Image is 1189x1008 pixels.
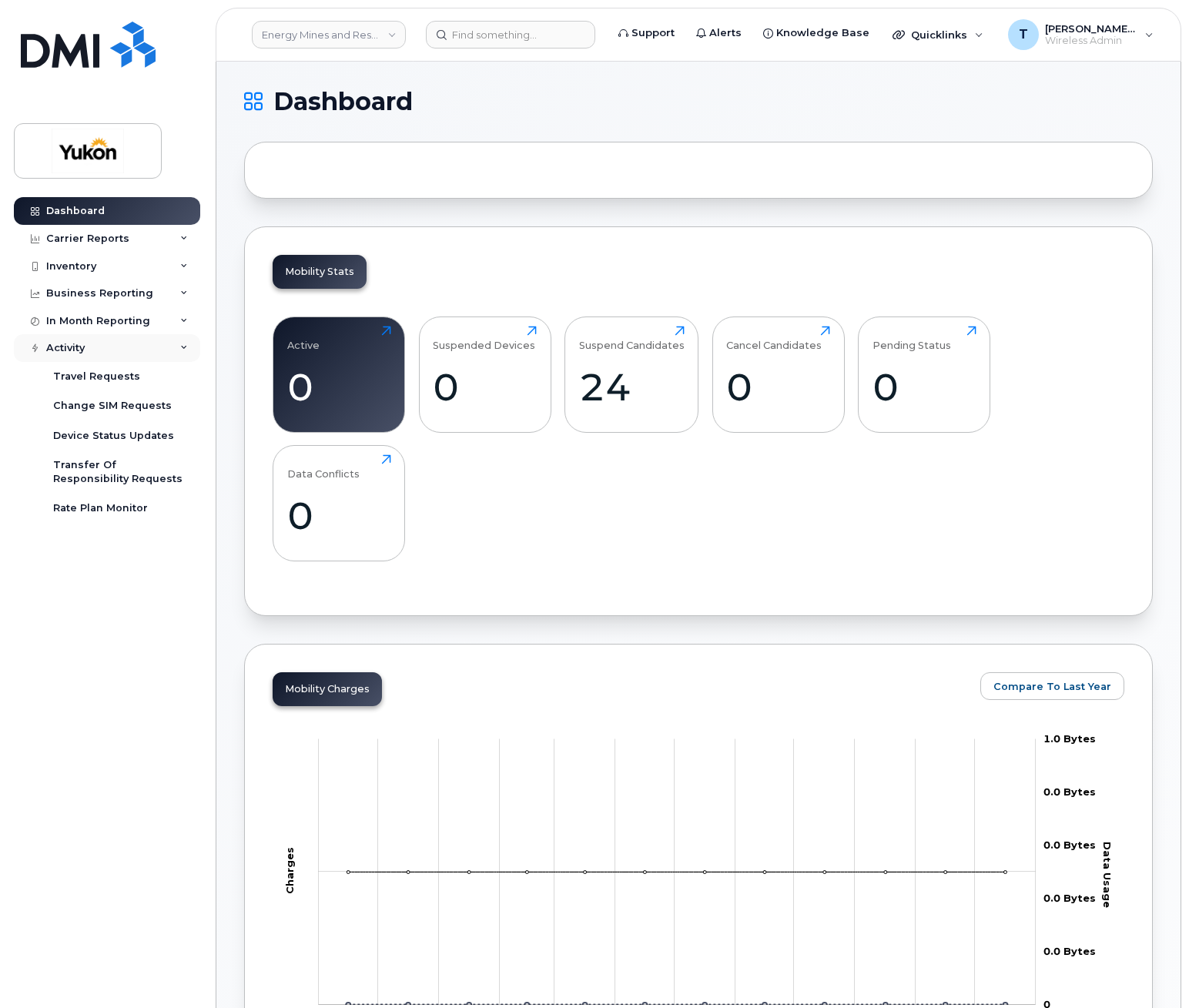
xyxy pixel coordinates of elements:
[726,326,830,424] a: Cancel Candidates0
[726,364,830,410] div: 0
[579,364,685,410] div: 24
[287,454,391,553] a: Data Conflicts0
[980,672,1124,700] button: Compare To Last Year
[579,326,685,351] div: Suspend Candidates
[1043,945,1096,957] tspan: 0.0 Bytes
[1043,839,1096,851] tspan: 0.0 Bytes
[287,326,320,351] div: Active
[1043,785,1096,798] tspan: 0.0 Bytes
[273,90,413,113] span: Dashboard
[283,847,296,894] tspan: Charges
[287,493,391,538] div: 0
[872,326,976,424] a: Pending Status0
[872,326,951,351] div: Pending Status
[433,326,537,424] a: Suspended Devices0
[287,454,360,480] div: Data Conflicts
[287,364,391,410] div: 0
[1043,892,1096,904] tspan: 0.0 Bytes
[433,326,535,351] div: Suspended Devices
[726,326,822,351] div: Cancel Candidates
[993,679,1111,694] span: Compare To Last Year
[1043,732,1096,745] tspan: 1.0 Bytes
[287,326,391,424] a: Active0
[579,326,685,424] a: Suspend Candidates24
[1101,842,1114,908] tspan: Data Usage
[872,364,976,410] div: 0
[433,364,537,410] div: 0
